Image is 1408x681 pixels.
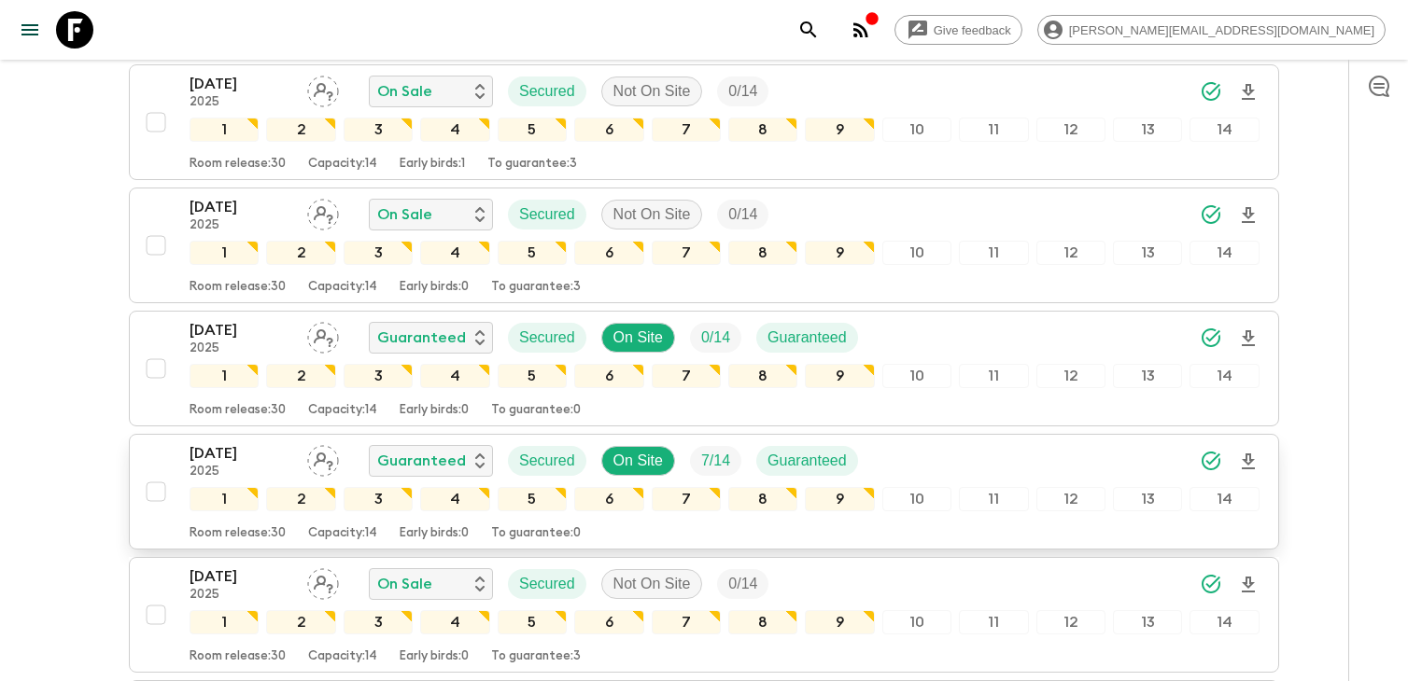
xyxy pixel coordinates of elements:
[805,241,874,265] div: 9
[377,203,432,226] p: On Sale
[601,323,675,353] div: On Site
[601,76,703,106] div: Not On Site
[1113,241,1182,265] div: 13
[613,203,691,226] p: Not On Site
[728,573,757,595] p: 0 / 14
[400,403,469,418] p: Early birds: 0
[190,73,292,95] p: [DATE]
[1237,327,1260,350] svg: Download Onboarding
[728,203,757,226] p: 0 / 14
[1237,81,1260,104] svg: Download Onboarding
[190,487,259,511] div: 1
[701,450,730,472] p: 7 / 14
[377,573,432,595] p: On Sale
[959,241,1028,265] div: 11
[400,157,465,172] p: Early birds: 1
[190,526,286,541] p: Room release: 30
[508,569,586,599] div: Secured
[266,241,335,265] div: 2
[1190,241,1259,265] div: 14
[508,200,586,229] div: Secured
[420,118,489,142] div: 4
[959,610,1028,634] div: 11
[1200,573,1222,595] svg: Synced Successfully
[1200,327,1222,349] svg: Synced Successfully
[790,11,827,49] button: search adventures
[613,573,691,595] p: Not On Site
[767,450,847,472] p: Guaranteed
[190,364,259,388] div: 1
[959,487,1028,511] div: 11
[882,364,951,388] div: 10
[266,610,335,634] div: 2
[420,610,489,634] div: 4
[519,203,575,226] p: Secured
[690,323,741,353] div: Trip Fill
[11,11,49,49] button: menu
[519,450,575,472] p: Secured
[805,118,874,142] div: 9
[652,364,721,388] div: 7
[190,241,259,265] div: 1
[1036,364,1105,388] div: 12
[1036,118,1105,142] div: 12
[923,23,1021,37] span: Give feedback
[190,403,286,418] p: Room release: 30
[308,526,377,541] p: Capacity: 14
[728,118,797,142] div: 8
[1036,241,1105,265] div: 12
[519,573,575,595] p: Secured
[717,200,768,229] div: Trip Fill
[190,196,292,218] p: [DATE]
[728,80,757,103] p: 0 / 14
[491,526,581,541] p: To guarantee: 0
[487,157,577,172] p: To guarantee: 3
[1036,610,1105,634] div: 12
[519,80,575,103] p: Secured
[574,241,643,265] div: 6
[400,649,469,664] p: Early birds: 0
[190,465,292,479] p: 2025
[601,446,675,476] div: On Site
[129,434,1279,549] button: [DATE]2025Assign pack leaderGuaranteedSecuredOn SiteTrip FillGuaranteed1234567891011121314Room re...
[129,64,1279,180] button: [DATE]2025Assign pack leaderOn SaleSecuredNot On SiteTrip Fill1234567891011121314Room release:30C...
[1200,80,1222,103] svg: Synced Successfully
[508,323,586,353] div: Secured
[190,341,292,356] p: 2025
[307,204,339,219] span: Assign pack leader
[728,364,797,388] div: 8
[307,451,339,466] span: Assign pack leader
[190,95,292,110] p: 2025
[882,610,951,634] div: 10
[690,446,741,476] div: Trip Fill
[308,403,377,418] p: Capacity: 14
[344,610,413,634] div: 3
[491,403,581,418] p: To guarantee: 0
[266,364,335,388] div: 2
[728,487,797,511] div: 8
[377,80,432,103] p: On Sale
[190,157,286,172] p: Room release: 30
[1200,203,1222,226] svg: Synced Successfully
[894,15,1022,45] a: Give feedback
[613,327,663,349] p: On Site
[498,241,567,265] div: 5
[1113,118,1182,142] div: 13
[129,188,1279,303] button: [DATE]2025Assign pack leaderOn SaleSecuredNot On SiteTrip Fill1234567891011121314Room release:30C...
[508,76,586,106] div: Secured
[498,118,567,142] div: 5
[805,364,874,388] div: 9
[805,610,874,634] div: 9
[728,610,797,634] div: 8
[420,241,489,265] div: 4
[1237,204,1260,227] svg: Download Onboarding
[1200,450,1222,472] svg: Synced Successfully
[805,487,874,511] div: 9
[190,218,292,233] p: 2025
[882,118,951,142] div: 10
[344,487,413,511] div: 3
[701,327,730,349] p: 0 / 14
[717,76,768,106] div: Trip Fill
[1059,23,1385,37] span: [PERSON_NAME][EMAIL_ADDRESS][DOMAIN_NAME]
[498,364,567,388] div: 5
